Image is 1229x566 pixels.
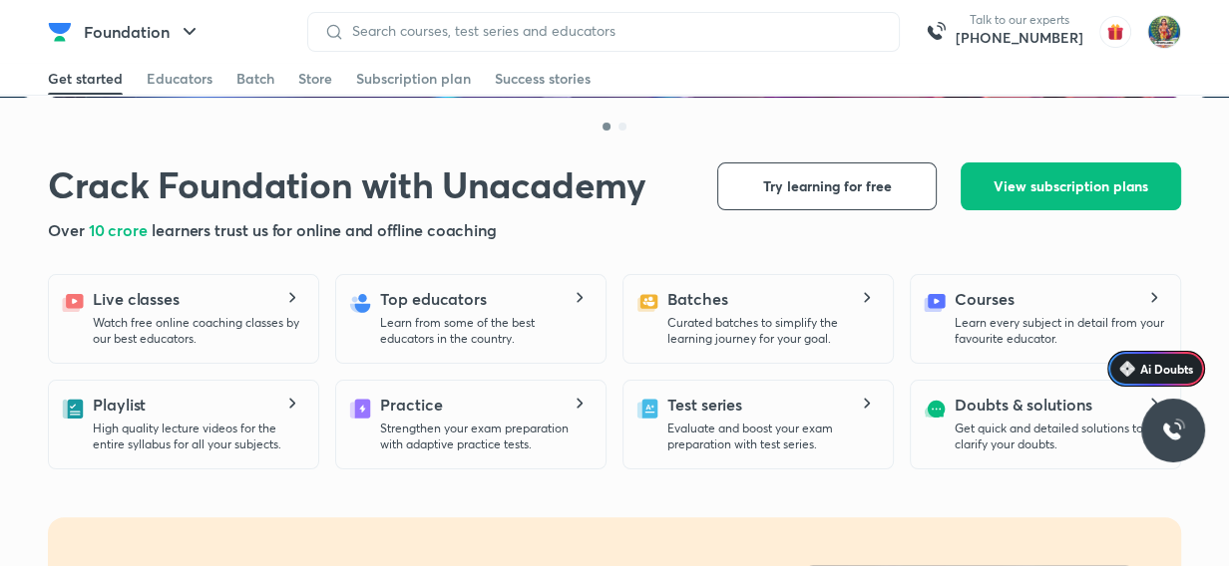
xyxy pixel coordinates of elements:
a: Store [298,63,332,95]
p: Strengthen your exam preparation with adaptive practice tests. [380,421,590,452]
p: Evaluate and boost your exam preparation with test series. [667,421,877,452]
h5: Top educators [380,287,487,311]
p: Learn every subject in detail from your favourite educator. [955,315,1164,347]
p: High quality lecture videos for the entire syllabus for all your subjects. [93,421,302,452]
h5: Practice [380,393,442,417]
div: Store [298,69,332,89]
h5: Live classes [93,287,180,311]
h5: Courses [955,287,1014,311]
a: Success stories [495,63,591,95]
span: View subscription plans [994,176,1148,196]
p: Talk to our experts [956,12,1083,28]
p: Curated batches to simplify the learning journey for your goal. [667,315,877,347]
a: Subscription plan [356,63,471,95]
img: Company Logo [48,20,72,44]
h5: Doubts & solutions [955,393,1092,417]
div: Educators [147,69,212,89]
img: Icon [1119,361,1135,377]
a: Get started [48,63,123,95]
span: Try learning for free [763,176,892,196]
h5: Playlist [93,393,146,417]
div: Success stories [495,69,591,89]
input: Search courses, test series and educators [344,23,883,39]
span: 10 crore [89,219,152,240]
h5: Test series [667,393,742,417]
p: Get quick and detailed solutions to clarify your doubts. [955,421,1164,452]
img: call-us [916,12,956,52]
img: Dinesh Kumar [1147,15,1181,49]
button: Foundation [72,12,213,52]
a: Educators [147,63,212,95]
h1: Crack Foundation with Unacademy [48,162,646,206]
p: Watch free online coaching classes by our best educators. [93,315,302,347]
a: Ai Doubts [1107,351,1205,387]
button: View subscription plans [961,162,1181,210]
img: avatar [1099,16,1131,48]
div: Subscription plan [356,69,471,89]
h5: Batches [667,287,727,311]
a: Batch [236,63,274,95]
img: ttu [1161,419,1185,442]
p: Learn from some of the best educators in the country. [380,315,590,347]
button: Try learning for free [717,162,937,210]
span: learners trust us for online and offline coaching [152,219,497,240]
div: Get started [48,69,123,89]
a: [PHONE_NUMBER] [956,28,1083,48]
div: Batch [236,69,274,89]
span: Over [48,219,89,240]
span: Ai Doubts [1140,361,1193,377]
